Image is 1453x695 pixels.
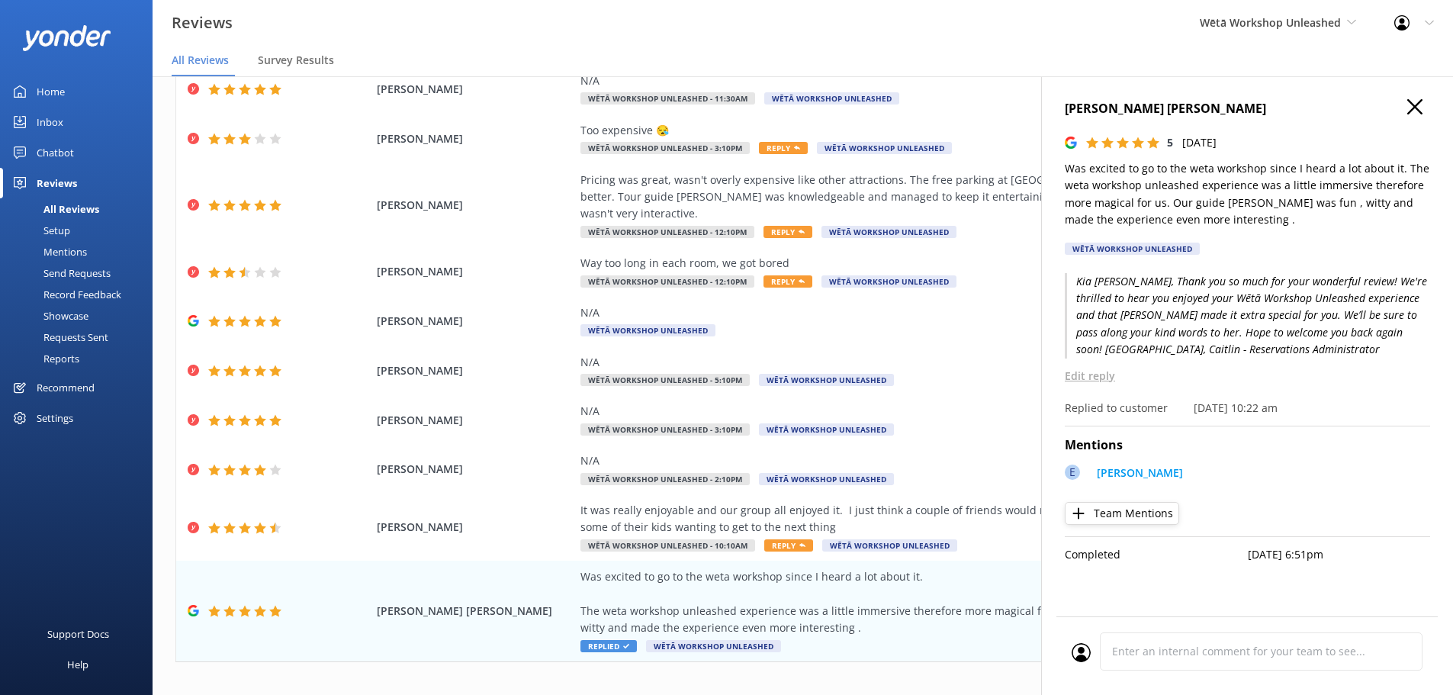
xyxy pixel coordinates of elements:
[9,327,153,348] a: Requests Sent
[822,539,957,552] span: Wētā Workshop Unleashed
[1065,400,1168,417] p: Replied to customer
[9,220,153,241] a: Setup
[1089,465,1183,485] a: [PERSON_NAME]
[9,198,99,220] div: All Reviews
[172,53,229,68] span: All Reviews
[759,142,808,154] span: Reply
[580,226,754,238] span: Wētā Workshop Unleashed - 12:10pm
[580,452,1275,469] div: N/A
[1248,546,1431,563] p: [DATE] 6:51pm
[37,137,74,168] div: Chatbot
[763,226,812,238] span: Reply
[759,374,894,386] span: Wētā Workshop Unleashed
[580,275,754,288] span: Wētā Workshop Unleashed - 12:10pm
[580,502,1275,536] div: It was really enjoyable and our group all enjoyed it. I just think a couple of friends would need...
[37,403,73,433] div: Settings
[258,53,334,68] span: Survey Results
[37,372,95,403] div: Recommend
[580,640,637,652] span: Replied
[580,72,1275,89] div: N/A
[9,305,153,327] a: Showcase
[1065,273,1430,359] p: Kia [PERSON_NAME], Thank you so much for your wonderful review! We're thrilled to hear you enjoye...
[1065,436,1430,455] h4: Mentions
[9,348,153,369] a: Reports
[1097,465,1183,481] p: [PERSON_NAME]
[1182,134,1217,151] p: [DATE]
[764,92,899,105] span: Wētā Workshop Unleashed
[172,11,233,35] h3: Reviews
[9,305,88,327] div: Showcase
[1065,243,1200,255] div: Wētā Workshop Unleashed
[580,403,1275,420] div: N/A
[580,539,755,552] span: Wētā Workshop Unleashed - 10:10am
[67,649,88,680] div: Help
[9,348,79,369] div: Reports
[377,263,574,280] span: [PERSON_NAME]
[580,172,1275,223] div: Pricing was great, wasn't overly expensive like other attractions. The free parking at [GEOGRAPHI...
[377,519,574,536] span: [PERSON_NAME]
[580,255,1275,272] div: Way too long in each room, we got bored
[9,198,153,220] a: All Reviews
[580,568,1275,637] div: Was excited to go to the weta workshop since I heard a lot about it. The weta workshop unleashed ...
[763,275,812,288] span: Reply
[1065,368,1430,385] p: Edit reply
[9,262,111,284] div: Send Requests
[9,284,121,305] div: Record Feedback
[580,354,1275,371] div: N/A
[759,423,894,436] span: Wētā Workshop Unleashed
[1065,502,1179,525] button: Team Mentions
[759,473,894,485] span: Wētā Workshop Unleashed
[1407,99,1422,116] button: Close
[37,168,77,198] div: Reviews
[377,197,574,214] span: [PERSON_NAME]
[580,423,750,436] span: Wētā Workshop Unleashed - 3:10pm
[646,640,781,652] span: Wētā Workshop Unleashed
[377,362,574,379] span: [PERSON_NAME]
[377,603,574,619] span: [PERSON_NAME] [PERSON_NAME]
[1065,160,1430,229] p: Was excited to go to the weta workshop since I heard a lot about it. The weta workshop unleashed ...
[9,241,87,262] div: Mentions
[580,473,750,485] span: Wētā Workshop Unleashed - 2:10pm
[1167,135,1173,150] span: 5
[37,76,65,107] div: Home
[580,122,1275,139] div: Too expensive 😪
[377,81,574,98] span: [PERSON_NAME]
[821,226,956,238] span: Wētā Workshop Unleashed
[580,142,750,154] span: Wētā Workshop Unleashed - 3:10pm
[377,461,574,478] span: [PERSON_NAME]
[47,619,109,649] div: Support Docs
[377,130,574,147] span: [PERSON_NAME]
[23,25,111,50] img: yonder-white-logo.png
[817,142,952,154] span: Wētā Workshop Unleashed
[377,412,574,429] span: [PERSON_NAME]
[1200,15,1341,30] span: Wētā Workshop Unleashed
[9,284,153,305] a: Record Feedback
[9,241,153,262] a: Mentions
[9,220,70,241] div: Setup
[580,304,1275,321] div: N/A
[821,275,956,288] span: Wētā Workshop Unleashed
[764,539,813,552] span: Reply
[1065,546,1248,563] p: Completed
[1194,400,1278,417] p: [DATE] 10:22 am
[37,107,63,137] div: Inbox
[9,262,153,284] a: Send Requests
[580,92,755,105] span: Wētā Workshop Unleashed - 11:30am
[580,374,750,386] span: Wētā Workshop Unleashed - 5:10pm
[9,327,108,348] div: Requests Sent
[580,324,715,336] span: Wētā Workshop Unleashed
[377,313,574,330] span: [PERSON_NAME]
[1065,99,1430,119] h4: [PERSON_NAME] [PERSON_NAME]
[1072,643,1091,662] img: user_profile.svg
[1065,465,1080,480] div: E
